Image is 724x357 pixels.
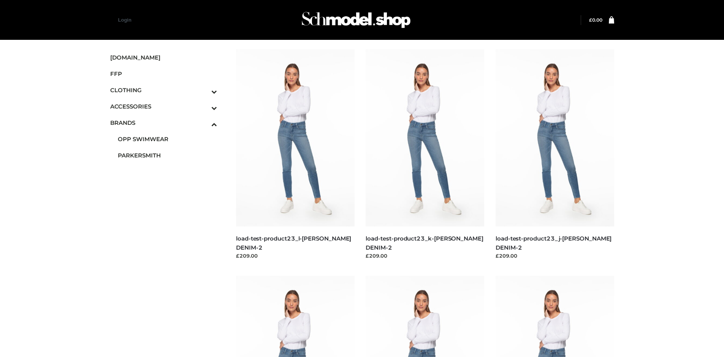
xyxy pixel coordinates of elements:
a: CLOTHINGToggle Submenu [110,82,217,98]
div: £209.00 [366,252,484,259]
span: CLOTHING [110,86,217,94]
a: PARKERSMITH [118,147,217,164]
a: load-test-product23_k-[PERSON_NAME] DENIM-2 [366,235,483,251]
span: PARKERSMITH [118,151,217,160]
span: OPP SWIMWEAR [118,135,217,143]
button: Toggle Submenu [190,82,217,98]
a: FFP [110,66,217,82]
a: ACCESSORIESToggle Submenu [110,98,217,115]
span: ACCESSORIES [110,102,217,111]
a: Login [118,17,131,23]
img: Schmodel Admin 964 [299,5,413,35]
a: BRANDSToggle Submenu [110,115,217,131]
a: load-test-product23_l-[PERSON_NAME] DENIM-2 [236,235,351,251]
button: Toggle Submenu [190,98,217,115]
a: load-test-product23_j-[PERSON_NAME] DENIM-2 [496,235,612,251]
a: OPP SWIMWEAR [118,131,217,147]
bdi: 0.00 [589,17,602,23]
div: £209.00 [236,252,355,259]
span: £ [589,17,592,23]
button: Toggle Submenu [190,115,217,131]
a: £0.00 [589,17,602,23]
span: [DOMAIN_NAME] [110,53,217,62]
a: [DOMAIN_NAME] [110,49,217,66]
span: BRANDS [110,118,217,127]
div: £209.00 [496,252,614,259]
span: FFP [110,69,217,78]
